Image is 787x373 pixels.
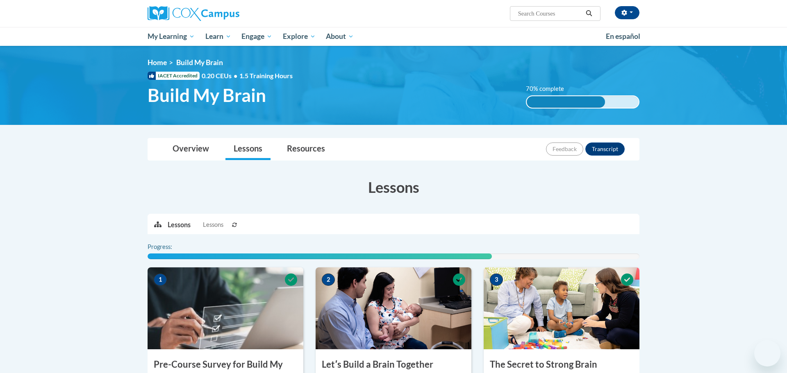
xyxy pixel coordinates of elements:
span: 3 [490,274,503,286]
span: 0.20 CEUs [202,71,239,80]
button: Transcript [585,142,625,156]
span: Explore [283,32,316,41]
span: IACET Accredited [148,72,200,80]
a: Resources [279,138,333,160]
button: Feedback [546,142,583,156]
a: Engage [236,27,277,46]
span: Lessons [203,220,223,229]
a: En español [600,28,646,45]
a: Overview [164,138,217,160]
a: Explore [277,27,321,46]
span: Engage [241,32,272,41]
a: Cox Campus [148,6,303,21]
label: 70% complete [526,84,573,93]
a: Learn [200,27,237,46]
span: Build My Brain [148,84,266,106]
button: Account Settings [615,6,639,19]
div: Main menu [135,27,652,46]
span: 1 [154,274,167,286]
span: 2 [322,274,335,286]
img: Course Image [484,267,639,349]
h3: Letʹs Build a Brain Together [316,358,471,371]
a: About [321,27,359,46]
span: My Learning [148,32,195,41]
input: Search Courses [517,9,583,18]
button: Search [583,9,595,18]
span: Build My Brain [176,58,223,67]
a: Home [148,58,167,67]
label: Progress: [148,242,195,251]
a: Lessons [225,138,271,160]
h3: Lessons [148,177,639,197]
span: En español [606,32,640,41]
div: 70% complete [527,96,605,108]
p: Lessons [168,220,191,229]
span: 1.5 Training Hours [239,72,293,79]
span: • [234,72,237,79]
span: Learn [205,32,231,41]
iframe: Button to launch messaging window [754,340,780,366]
img: Course Image [316,267,471,349]
img: Course Image [148,267,303,349]
span: About [326,32,354,41]
a: My Learning [142,27,200,46]
img: Cox Campus [148,6,239,21]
